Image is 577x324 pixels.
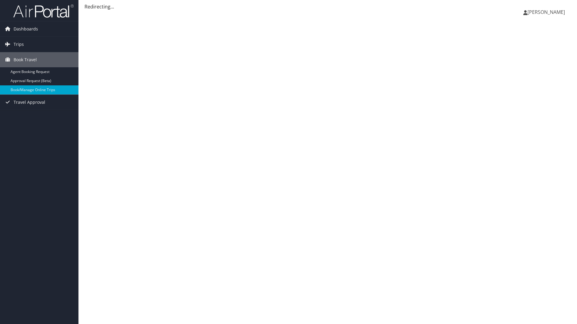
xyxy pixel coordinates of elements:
[13,4,74,18] img: airportal-logo.png
[84,3,571,10] div: Redirecting...
[528,9,565,15] span: [PERSON_NAME]
[523,3,571,21] a: [PERSON_NAME]
[14,37,24,52] span: Trips
[14,21,38,37] span: Dashboards
[14,52,37,67] span: Book Travel
[14,95,45,110] span: Travel Approval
